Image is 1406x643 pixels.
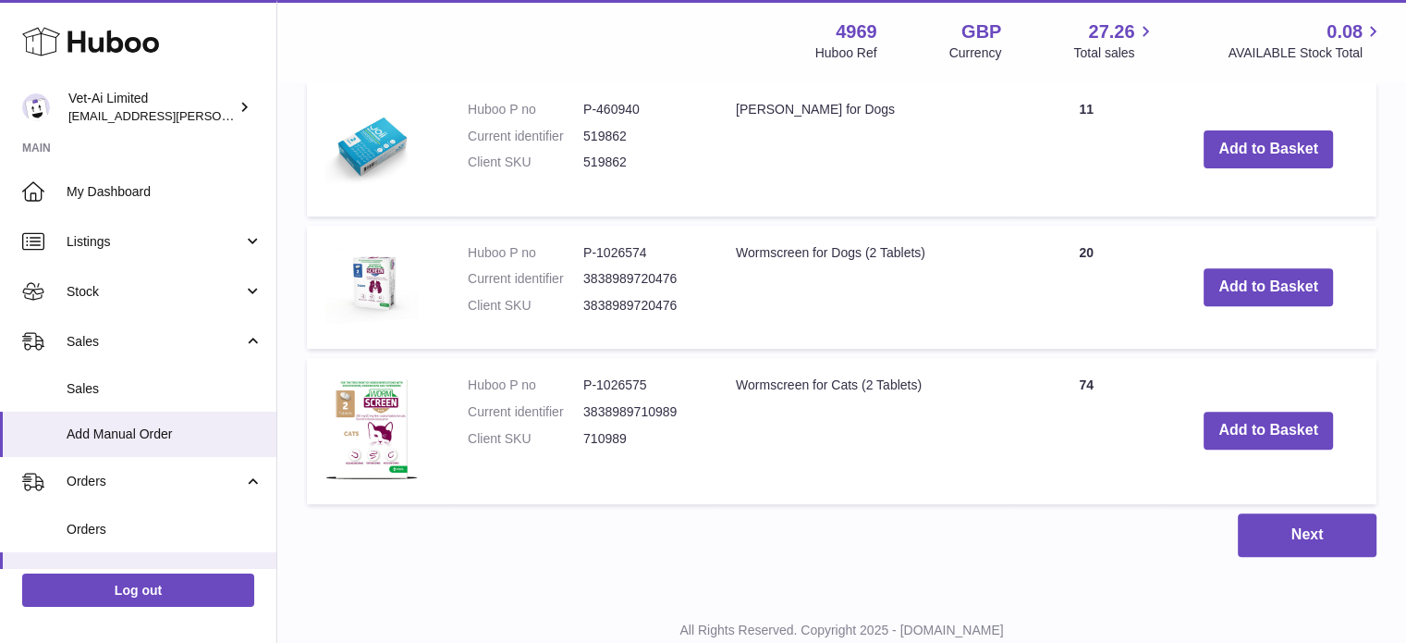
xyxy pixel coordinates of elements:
[583,430,699,448] dd: 710989
[68,90,235,125] div: Vet-Ai Limited
[1204,412,1333,450] button: Add to Basket
[325,377,418,481] img: Wormscreen for Cats (2 Tablets)
[325,101,418,193] img: Joii Wormer for Dogs
[1204,268,1333,306] button: Add to Basket
[1088,19,1134,44] span: 27.26
[583,377,699,394] dd: P-1026575
[468,403,583,421] dt: Current identifier
[1012,226,1160,349] td: 20
[1228,44,1384,62] span: AVAILABLE Stock Total
[292,622,1391,639] p: All Rights Reserved. Copyright 2025 - [DOMAIN_NAME]
[67,426,263,443] span: Add Manual Order
[815,44,877,62] div: Huboo Ref
[583,128,699,145] dd: 519862
[468,101,583,118] dt: Huboo P no
[68,108,371,123] span: [EMAIL_ADDRESS][PERSON_NAME][DOMAIN_NAME]
[949,44,1002,62] div: Currency
[468,297,583,315] dt: Client SKU
[67,566,263,584] span: Add Manual Order
[468,430,583,448] dt: Client SKU
[583,101,699,118] dd: P-460940
[325,244,418,327] img: Wormscreen for Dogs (2 Tablets)
[583,244,699,262] dd: P-1026574
[67,473,243,490] span: Orders
[717,226,1012,349] td: Wormscreen for Dogs (2 Tablets)
[717,358,1012,504] td: Wormscreen for Cats (2 Tablets)
[583,154,699,171] dd: 519862
[1238,513,1376,557] button: Next
[1012,358,1160,504] td: 74
[67,183,263,201] span: My Dashboard
[961,19,1001,44] strong: GBP
[717,82,1012,216] td: [PERSON_NAME] for Dogs
[22,574,254,607] a: Log out
[1012,82,1160,216] td: 11
[836,19,877,44] strong: 4969
[1204,130,1333,168] button: Add to Basket
[1327,19,1363,44] span: 0.08
[67,333,243,351] span: Sales
[67,283,243,301] span: Stock
[583,403,699,421] dd: 3838989710989
[468,154,583,171] dt: Client SKU
[67,521,263,538] span: Orders
[468,270,583,288] dt: Current identifier
[468,377,583,394] dt: Huboo P no
[1073,19,1155,62] a: 27.26 Total sales
[583,270,699,288] dd: 3838989720476
[583,297,699,315] dd: 3838989720476
[468,244,583,262] dt: Huboo P no
[468,128,583,145] dt: Current identifier
[67,380,263,398] span: Sales
[67,233,243,251] span: Listings
[1228,19,1384,62] a: 0.08 AVAILABLE Stock Total
[1073,44,1155,62] span: Total sales
[22,93,50,121] img: abbey.fraser-roe@vet-ai.com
